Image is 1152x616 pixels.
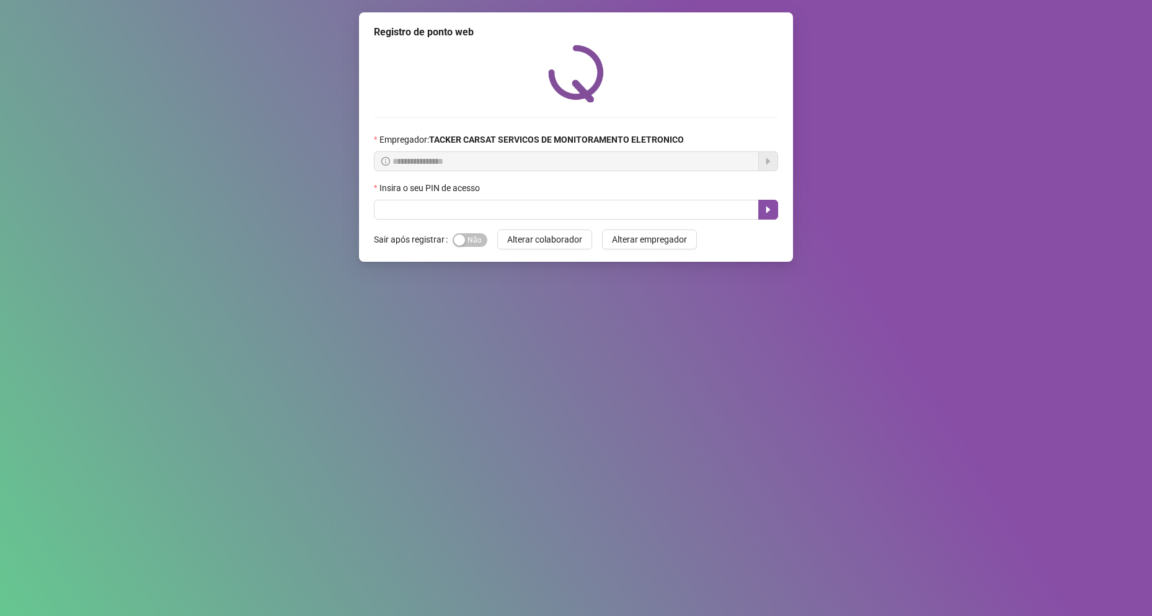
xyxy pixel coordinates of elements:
[763,205,773,215] span: caret-right
[548,45,604,102] img: QRPoint
[381,157,390,166] span: info-circle
[507,233,582,246] span: Alterar colaborador
[379,133,684,146] span: Empregador :
[429,135,684,145] strong: TACKER CARSAT SERVICOS DE MONITORAMENTO ELETRONICO
[497,230,592,249] button: Alterar colaborador
[612,233,687,246] span: Alterar empregador
[374,25,778,40] div: Registro de ponto web
[602,230,697,249] button: Alterar empregador
[374,181,488,195] label: Insira o seu PIN de acesso
[374,230,453,249] label: Sair após registrar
